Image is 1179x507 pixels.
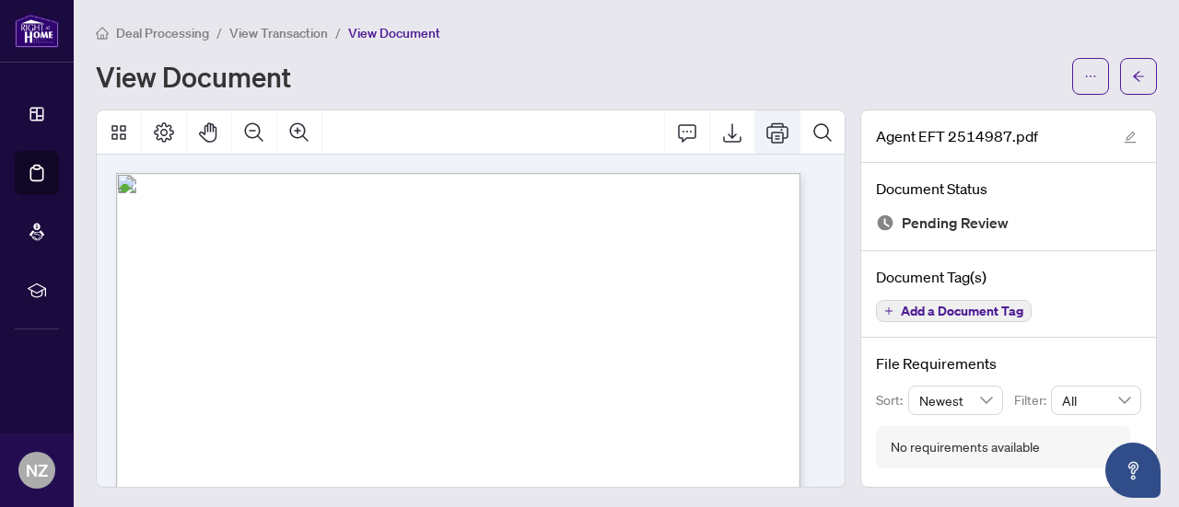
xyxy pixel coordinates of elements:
span: View Document [348,25,440,41]
span: View Transaction [229,25,328,41]
div: No requirements available [891,437,1040,457]
p: Filter: [1014,390,1051,410]
span: ellipsis [1084,70,1097,83]
img: Document Status [876,213,894,232]
button: Add a Document Tag [876,300,1032,322]
span: Newest [919,386,993,414]
span: Pending Review [902,211,1009,236]
p: Sort: [876,390,908,410]
li: / [335,22,341,43]
h4: File Requirements [876,352,1141,374]
span: arrow-left [1132,70,1145,83]
li: / [216,22,222,43]
span: plus [884,306,893,316]
button: Open asap [1105,443,1161,498]
h1: View Document [96,62,291,91]
span: NZ [26,457,48,483]
span: Add a Document Tag [901,305,1023,317]
span: home [96,27,109,40]
img: logo [15,14,59,48]
span: Deal Processing [116,25,209,41]
span: Agent EFT 2514987.pdf [876,125,1038,147]
span: All [1062,386,1130,414]
h4: Document Tag(s) [876,266,1141,288]
span: edit [1124,131,1137,144]
h4: Document Status [876,178,1141,200]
